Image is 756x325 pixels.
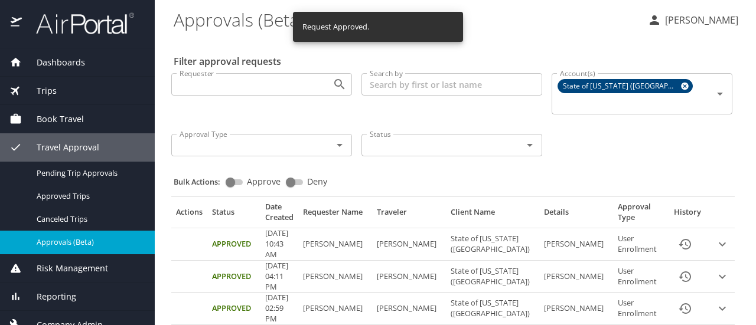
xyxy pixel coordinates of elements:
span: Travel Approval [22,141,99,154]
button: expand row [713,235,731,253]
span: Approvals (Beta) [37,237,141,248]
p: [PERSON_NAME] [661,13,738,27]
td: Approved [207,293,260,324]
div: State of [US_STATE] ([GEOGRAPHIC_DATA]) [558,79,693,93]
span: Approved Trips [37,191,141,202]
button: Open [712,86,728,102]
button: [PERSON_NAME] [643,9,743,31]
span: Deny [307,178,327,186]
h2: Filter approval requests [174,52,281,71]
img: airportal-logo.png [23,12,134,35]
td: User Enrollment [613,261,666,293]
button: History [671,262,699,291]
span: Risk Management [22,262,108,275]
td: [PERSON_NAME] [298,293,372,324]
p: Bulk Actions: [174,176,230,187]
button: expand row [713,300,731,317]
td: User Enrollment [613,228,666,261]
button: Open [522,137,538,153]
span: Trips [22,84,57,97]
td: [PERSON_NAME] [372,293,446,324]
input: Search by first or last name [361,73,542,96]
td: User Enrollment [613,293,666,324]
th: Date Created [260,202,298,228]
td: [PERSON_NAME] [539,261,613,293]
button: Open [331,137,348,153]
span: Pending Trip Approvals [37,168,141,179]
th: Status [207,202,260,228]
td: [DATE] 10:43 AM [260,228,298,261]
button: Open [331,76,348,93]
th: History [666,202,709,228]
span: State of [US_STATE] ([GEOGRAPHIC_DATA]) [558,80,684,93]
td: [DATE] 02:59 PM [260,293,298,324]
h1: Approvals (Beta) [174,1,638,38]
th: Actions [171,202,207,228]
td: [DATE] 04:11 PM [260,261,298,293]
span: Canceled Trips [37,214,141,225]
td: [PERSON_NAME] [372,261,446,293]
td: [PERSON_NAME] [539,228,613,261]
td: State of [US_STATE] ([GEOGRAPHIC_DATA]) [446,261,539,293]
td: State of [US_STATE] ([GEOGRAPHIC_DATA]) [446,293,539,324]
td: [PERSON_NAME] [298,228,372,261]
th: Client Name [446,202,539,228]
span: Dashboards [22,56,85,69]
td: [PERSON_NAME] [372,228,446,261]
button: expand row [713,268,731,285]
span: Reporting [22,290,76,303]
td: Approved [207,228,260,261]
td: [PERSON_NAME] [298,261,372,293]
td: State of [US_STATE] ([GEOGRAPHIC_DATA]) [446,228,539,261]
button: History [671,294,699,323]
span: Approve [247,178,281,186]
div: Request Approved. [302,15,369,38]
button: History [671,230,699,258]
td: Approved [207,261,260,293]
img: icon-airportal.png [11,12,23,35]
th: Requester Name [298,202,372,228]
span: Book Travel [22,113,84,126]
th: Details [539,202,613,228]
th: Traveler [372,202,446,228]
td: [PERSON_NAME] [539,293,613,324]
th: Approval Type [613,202,666,228]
